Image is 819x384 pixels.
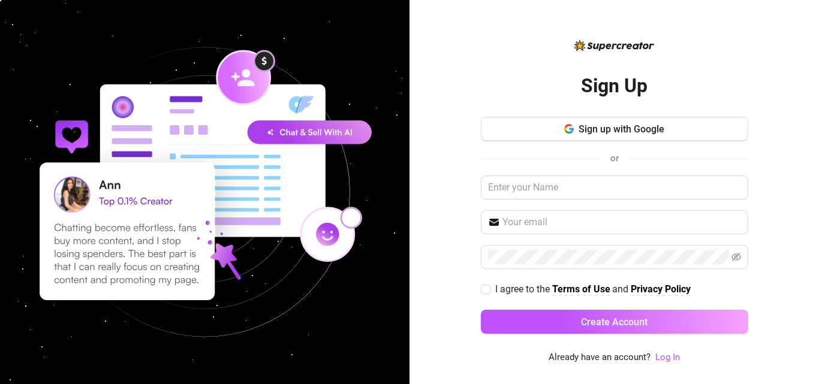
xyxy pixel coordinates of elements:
[552,283,610,296] a: Terms of Use
[574,40,654,51] img: logo-BBDzfeDw.svg
[481,117,748,141] button: Sign up with Google
[612,283,631,295] span: and
[502,215,741,229] input: Your email
[552,283,610,295] strong: Terms of Use
[495,283,552,295] span: I agree to the
[610,153,619,164] span: or
[631,283,691,295] strong: Privacy Policy
[481,310,748,334] button: Create Account
[655,352,680,362] a: Log In
[579,123,664,135] span: Sign up with Google
[581,74,648,98] h2: Sign Up
[549,350,651,365] span: Already have an account?
[731,252,741,262] span: eye-invisible
[655,350,680,365] a: Log In
[631,283,691,296] a: Privacy Policy
[581,316,648,328] span: Create Account
[481,176,748,199] input: Enter your Name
